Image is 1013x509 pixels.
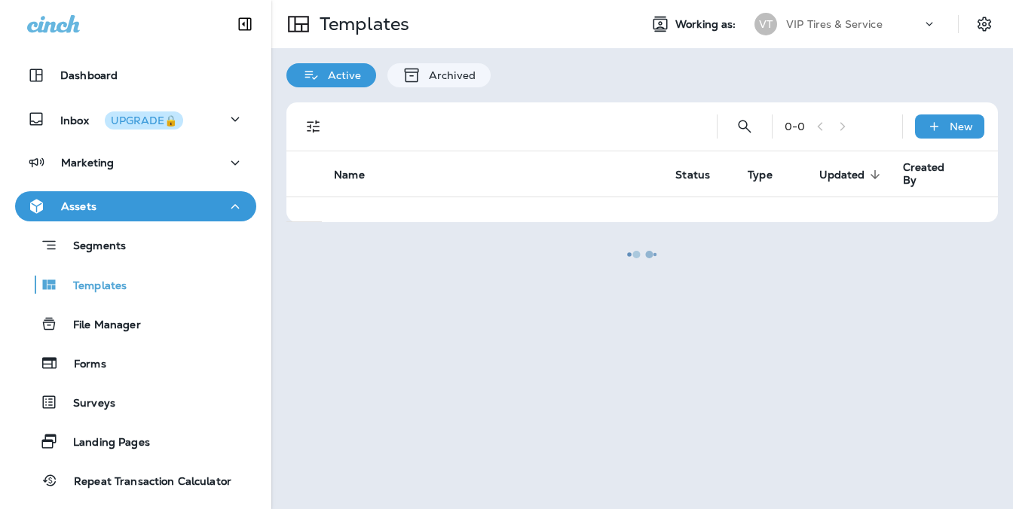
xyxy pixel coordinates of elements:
[15,269,256,300] button: Templates
[15,465,256,496] button: Repeat Transaction Calculator
[105,111,183,130] button: UPGRADE🔒
[60,111,183,127] p: Inbox
[61,200,96,212] p: Assets
[15,148,256,178] button: Marketing
[224,9,266,39] button: Collapse Sidebar
[58,319,141,333] p: File Manager
[15,425,256,457] button: Landing Pages
[58,239,126,254] p: Segments
[58,279,127,294] p: Templates
[58,436,150,450] p: Landing Pages
[950,120,973,133] p: New
[58,397,115,411] p: Surveys
[15,386,256,418] button: Surveys
[59,358,106,372] p: Forms
[15,104,256,134] button: InboxUPGRADE🔒
[59,475,231,489] p: Repeat Transaction Calculator
[60,69,118,81] p: Dashboard
[15,347,256,379] button: Forms
[111,115,177,126] div: UPGRADE🔒
[15,308,256,340] button: File Manager
[15,191,256,221] button: Assets
[15,60,256,90] button: Dashboard
[15,229,256,261] button: Segments
[61,157,114,169] p: Marketing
